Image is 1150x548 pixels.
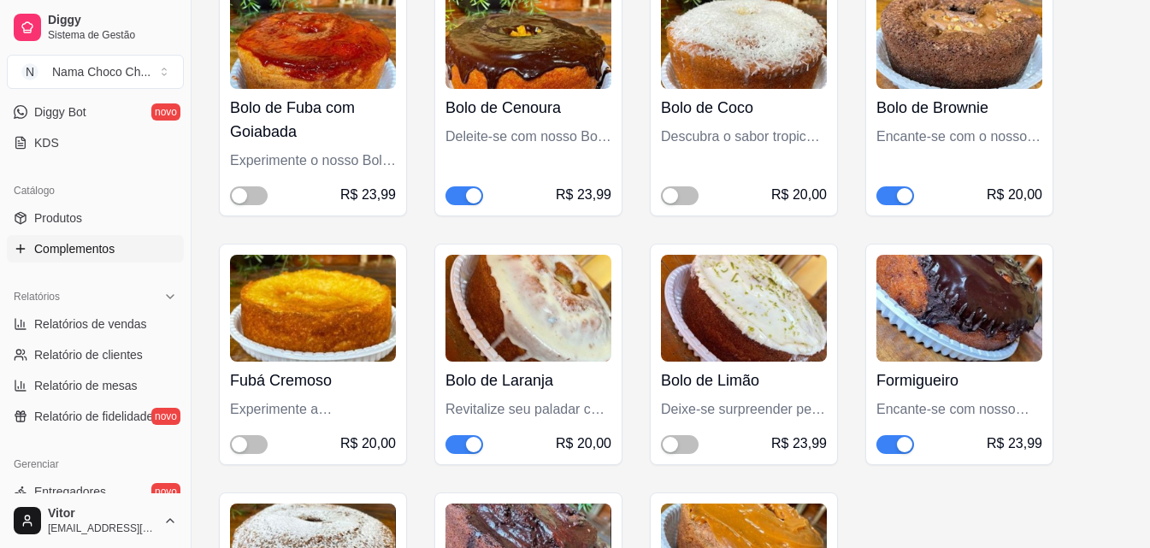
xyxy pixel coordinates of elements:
[230,399,396,420] div: Experimente a simplicidade deliciosa do nosso Bolo!
[7,177,184,204] div: Catálogo
[876,399,1042,420] div: Encante-se com nosso Bolo Formigueiro!
[445,368,611,392] h4: Bolo de Laranja
[340,185,396,205] div: R$ 23,99
[771,185,827,205] div: R$ 20,00
[661,96,827,120] h4: Bolo de Coco
[7,55,184,89] button: Select a team
[48,13,177,28] span: Diggy
[7,204,184,232] a: Produtos
[661,399,827,420] div: Deixe-se surpreender pelo nosso Bolo de Limão!
[7,7,184,48] a: DiggySistema de Gestão
[34,408,153,425] span: Relatório de fidelidade
[876,127,1042,147] div: Encante-se com o nosso Bolo de Brownie!
[556,433,611,454] div: R$ 20,00
[771,433,827,454] div: R$ 23,99
[7,451,184,478] div: Gerenciar
[48,521,156,535] span: [EMAIL_ADDRESS][DOMAIN_NAME]
[48,506,156,521] span: Vitor
[14,290,60,303] span: Relatórios
[48,28,177,42] span: Sistema de Gestão
[52,63,150,80] div: Nama Choco Ch ...
[987,433,1042,454] div: R$ 23,99
[987,185,1042,205] div: R$ 20,00
[34,209,82,227] span: Produtos
[34,315,147,333] span: Relatórios de vendas
[876,96,1042,120] h4: Bolo de Brownie
[7,500,184,541] button: Vitor[EMAIL_ADDRESS][DOMAIN_NAME]
[661,255,827,362] img: product-image
[230,96,396,144] h4: Bolo de Fuba com Goiabada
[7,403,184,430] a: Relatório de fidelidadenovo
[340,433,396,454] div: R$ 20,00
[7,341,184,368] a: Relatório de clientes
[7,478,184,505] a: Entregadoresnovo
[445,255,611,362] img: product-image
[7,235,184,262] a: Complementos
[445,399,611,420] div: Revitalize seu paladar com nosso Bolo de Laranja!
[230,368,396,392] h4: Fubá Cremoso
[21,63,38,80] span: N
[876,368,1042,392] h4: Formigueiro
[7,310,184,338] a: Relatórios de vendas
[445,127,611,147] div: Deleite-se com nosso Bolo de Cenoura com Chocolate!
[34,103,86,121] span: Diggy Bot
[34,134,59,151] span: KDS
[445,96,611,120] h4: Bolo de Cenoura
[34,346,143,363] span: Relatório de clientes
[7,372,184,399] a: Relatório de mesas
[230,150,396,171] div: Experimente o nosso Bolo de Goiabada!
[34,483,106,500] span: Entregadores
[7,98,184,126] a: Diggy Botnovo
[34,377,138,394] span: Relatório de mesas
[230,255,396,362] img: product-image
[661,127,827,147] div: Descubra o sabor tropical do nosso Bolo de Coco!
[876,255,1042,362] img: product-image
[556,185,611,205] div: R$ 23,99
[7,129,184,156] a: KDS
[34,240,115,257] span: Complementos
[661,368,827,392] h4: Bolo de Limão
